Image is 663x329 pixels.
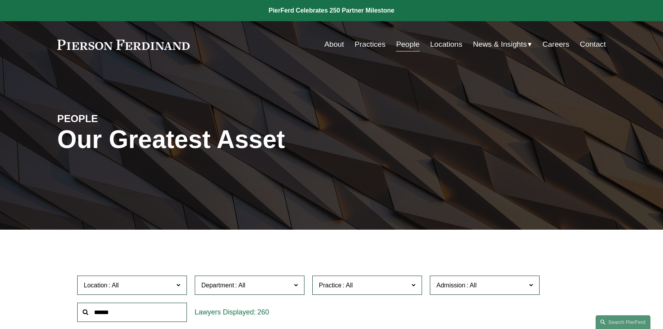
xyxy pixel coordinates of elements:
[430,37,462,52] a: Locations
[437,282,466,289] span: Admission
[355,37,386,52] a: Practices
[201,282,234,289] span: Department
[596,315,650,329] a: Search this site
[580,37,606,52] a: Contact
[324,37,344,52] a: About
[57,112,194,125] h4: PEOPLE
[396,37,420,52] a: People
[543,37,569,52] a: Careers
[257,308,269,316] span: 260
[319,282,342,289] span: Practice
[84,282,108,289] span: Location
[473,38,527,51] span: News & Insights
[473,37,532,52] a: folder dropdown
[57,125,423,154] h1: Our Greatest Asset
